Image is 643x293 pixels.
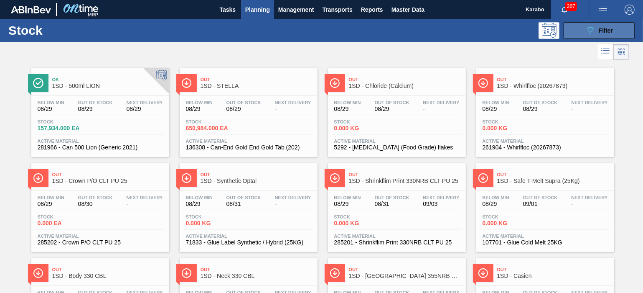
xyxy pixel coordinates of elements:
span: 1SD - Casien [497,273,610,279]
img: userActions [598,5,608,15]
img: TNhmsLtSVTkK8tSr43FrP2fwEKptu5GPRR3wAAAABJRU5ErkJggg== [11,6,51,13]
span: 08/29 [523,106,558,112]
span: 285201 - Shrinkflim Print 330NRB CLT PU 25 [334,239,460,246]
span: Next Delivery [275,195,311,200]
span: Out [497,172,610,177]
span: Next Delivery [275,100,311,105]
span: Master Data [391,5,424,15]
span: Next Delivery [127,100,163,105]
span: Below Min [483,195,509,200]
span: 267 [565,2,577,11]
img: Ícone [330,78,340,88]
span: Out Of Stock [78,100,113,105]
span: Active Material [334,234,460,239]
img: Ícone [181,78,192,88]
span: 136308 - Can-End Gold End Gold Tab (202) [186,144,311,151]
span: 1SD - Chloride (Calcium) [349,83,462,89]
span: Active Material [186,139,311,144]
span: 1SD - Neck 330 CBL [201,273,313,279]
span: 1SD - Whirlfloc (20267873) [497,83,610,89]
span: 107701 - Glue Cold Melt 25KG [483,239,608,246]
span: 08/29 [334,106,361,112]
img: Ícone [33,78,43,88]
span: Out [497,77,610,82]
span: Stock [334,214,393,219]
div: Programming: no user selected [539,22,559,39]
a: ÍconeOut1SD - Safe T-Melt Supra (25Kg)Below Min08/29Out Of Stock09/01Next Delivery-Stock0.000 KGA... [470,157,618,252]
span: 0.000 EA [38,220,96,226]
span: Out [497,267,610,272]
span: 0.000 KG [483,220,541,226]
span: Active Material [334,139,460,144]
span: Stock [483,119,541,124]
span: Out Of Stock [523,195,558,200]
a: ÍconeOut1SD - STELLABelow Min08/29Out Of Stock08/29Next Delivery-Stock650,984.000 EAActive Materi... [173,62,322,157]
span: 1SD - Safe T-Melt Supra (25Kg) [497,178,610,184]
img: Ícone [478,173,488,183]
span: Out Of Stock [375,195,409,200]
span: 0.000 KG [483,125,541,131]
span: Out Of Stock [78,195,113,200]
span: Next Delivery [423,100,460,105]
span: 650,984.000 EA [186,125,244,131]
span: 1SD - Shrinkflim Print 330NRB CLT PU 25 [349,178,462,184]
span: Next Delivery [572,100,608,105]
a: ÍconeOut1SD - Synthetic OptalBelow Min08/29Out Of Stock08/31Next Delivery-Stock0.000 KGActive Mat... [173,157,322,252]
span: 08/29 [78,106,113,112]
span: Out Of Stock [226,195,261,200]
span: - [572,106,608,112]
span: Out [201,77,313,82]
span: 08/29 [334,201,361,207]
span: Active Material [483,139,608,144]
a: ÍconeOut1SD - Whirlfloc (20267873)Below Min08/29Out Of Stock08/29Next Delivery-Stock0.000 KGActiv... [470,62,618,157]
span: Stock [38,214,96,219]
span: 08/31 [375,201,409,207]
span: Below Min [186,195,213,200]
span: Below Min [483,100,509,105]
img: Ícone [33,173,43,183]
img: Ícone [33,268,43,278]
span: 0.000 KG [186,220,244,226]
span: 1SD - Crown P/O CLT PU 25 [52,178,165,184]
span: 08/29 [127,106,163,112]
span: Stock [38,119,96,124]
span: Active Material [38,234,163,239]
span: 08/29 [375,106,409,112]
span: 09/03 [423,201,460,207]
span: - [127,201,163,207]
div: List Vision [598,44,613,60]
span: 08/29 [483,201,509,207]
span: - [275,106,311,112]
span: Transports [323,5,353,15]
span: 71833 - Glue Label Synthetic / Hybrid (25KG) [186,239,311,246]
span: 1SD - 500ml LION [52,83,165,89]
span: 08/29 [186,201,213,207]
span: Out [52,172,165,177]
span: Out [201,267,313,272]
span: Active Material [186,234,311,239]
span: 1SD - STELLA [201,83,313,89]
span: 1SD - Body 330 CBL [52,273,165,279]
span: - [275,201,311,207]
span: Below Min [334,195,361,200]
span: 0.000 KG [334,125,393,131]
img: Ícone [478,78,488,88]
img: Ícone [330,268,340,278]
span: 281966 - Can 500 Lion (Generic 2021) [38,144,163,151]
span: 157,934.000 EA [38,125,96,131]
span: Stock [483,214,541,219]
span: 261904 - Whirlfloc (20267873) [483,144,608,151]
span: 1SD - Synthetic Optal [201,178,313,184]
span: 08/29 [38,106,64,112]
span: - [423,106,460,112]
span: Out [349,77,462,82]
span: Planning [245,5,270,15]
span: 08/29 [226,106,261,112]
a: ÍconeOk1SD - 500ml LIONBelow Min08/29Out Of Stock08/29Next Delivery08/29Stock157,934.000 EAActive... [25,62,173,157]
span: 08/31 [226,201,261,207]
button: Filter [564,22,635,39]
span: Out Of Stock [523,100,558,105]
span: 08/29 [483,106,509,112]
span: Next Delivery [572,195,608,200]
span: 08/30 [78,201,113,207]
